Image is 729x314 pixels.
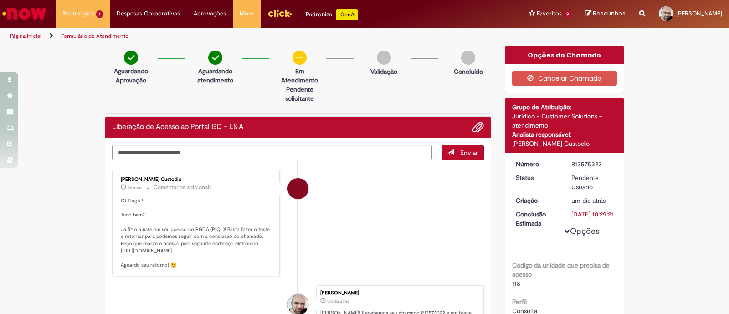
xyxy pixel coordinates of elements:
[512,298,527,306] b: Perfil
[512,103,617,112] div: Grupo de Atribuição:
[585,10,626,18] a: Rascunhos
[509,160,565,169] dt: Número
[571,196,606,205] span: um dia atrás
[193,67,237,85] p: Aguardando atendimento
[7,28,479,45] ul: Trilhas de página
[512,130,617,139] div: Analista responsável:
[128,185,142,190] time: 30/09/2025 09:18:04
[537,9,562,18] span: Favoritos
[505,46,624,64] div: Opções do Chamado
[512,71,617,86] button: Cancelar Chamado
[194,9,226,18] span: Aprovações
[512,139,617,148] div: [PERSON_NAME] Custodio
[571,196,606,205] time: 29/09/2025 09:29:18
[472,121,484,133] button: Adicionar anexos
[154,184,212,191] small: Comentários adicionais
[512,279,520,288] span: 118
[1,5,48,23] img: ServiceNow
[121,197,272,269] p: Oi Tiago ! Tudo bem? Já fiz o ajuste em seu acesso no PGDA (PIQL)! Basta fazer o teste e retornar...
[336,9,358,20] p: +GenAi
[208,51,222,65] img: check-circle-green.png
[571,173,614,191] div: Pendente Usuário
[512,261,610,278] b: Código da unidade que precisa de acesso
[460,149,478,157] span: Enviar
[124,51,138,65] img: check-circle-green.png
[327,299,349,304] span: um dia atrás
[509,196,565,205] dt: Criação
[96,10,103,18] span: 1
[277,85,322,103] p: Pendente solicitante
[287,178,308,199] div: Igor Alexandre Custodio
[564,10,571,18] span: 9
[512,112,617,130] div: Jurídico - Customer Solutions - atendimento
[320,290,479,296] div: [PERSON_NAME]
[61,32,128,40] a: Formulário de Atendimento
[454,67,483,76] p: Concluído
[121,177,272,182] div: [PERSON_NAME] Custodio
[117,9,180,18] span: Despesas Corporativas
[571,196,614,205] div: 29/09/2025 09:29:18
[277,67,322,85] p: Em Atendimento
[10,32,41,40] a: Página inicial
[306,9,358,20] div: Padroniza
[267,6,292,20] img: click_logo_yellow_360x200.png
[676,10,722,17] span: [PERSON_NAME]
[442,145,484,160] button: Enviar
[509,210,565,228] dt: Conclusão Estimada
[377,51,391,65] img: img-circle-grey.png
[571,160,614,169] div: R13575322
[112,145,432,160] textarea: Digite sua mensagem aqui...
[461,51,475,65] img: img-circle-grey.png
[327,299,349,304] time: 29/09/2025 09:29:18
[240,9,254,18] span: More
[571,210,614,219] div: [DATE] 10:29:21
[128,185,142,190] span: 8h atrás
[112,123,243,131] h2: Liberação de Acesso ao Portal GD – L&A Histórico de tíquete
[509,173,565,182] dt: Status
[593,9,626,18] span: Rascunhos
[293,51,307,65] img: circle-minus.png
[370,67,397,76] p: Validação
[62,9,94,18] span: Requisições
[109,67,153,85] p: Aguardando Aprovação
